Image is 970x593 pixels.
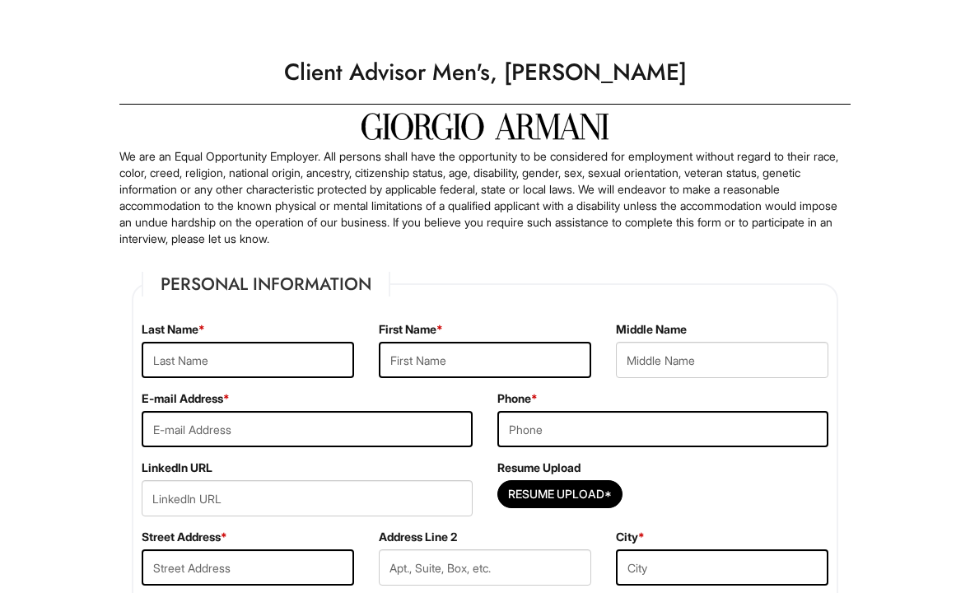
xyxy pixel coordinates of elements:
button: Resume Upload*Resume Upload* [497,480,623,508]
h1: Client Advisor Men's, [PERSON_NAME] [111,49,859,96]
label: Street Address [142,529,227,545]
input: Last Name [142,342,354,378]
input: First Name [379,342,591,378]
p: We are an Equal Opportunity Employer. All persons shall have the opportunity to be considered for... [119,148,851,247]
img: Giorgio Armani [361,113,609,140]
label: Middle Name [616,321,687,338]
label: LinkedIn URL [142,460,212,476]
label: Last Name [142,321,205,338]
label: First Name [379,321,443,338]
input: LinkedIn URL [142,480,473,516]
label: Resume Upload [497,460,581,476]
label: Phone [497,390,538,407]
input: E-mail Address [142,411,473,447]
input: Phone [497,411,828,447]
label: City [616,529,645,545]
legend: Personal Information [142,272,390,296]
label: Address Line 2 [379,529,457,545]
input: Middle Name [616,342,828,378]
input: Apt., Suite, Box, etc. [379,549,591,586]
input: City [616,549,828,586]
input: Street Address [142,549,354,586]
label: E-mail Address [142,390,230,407]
